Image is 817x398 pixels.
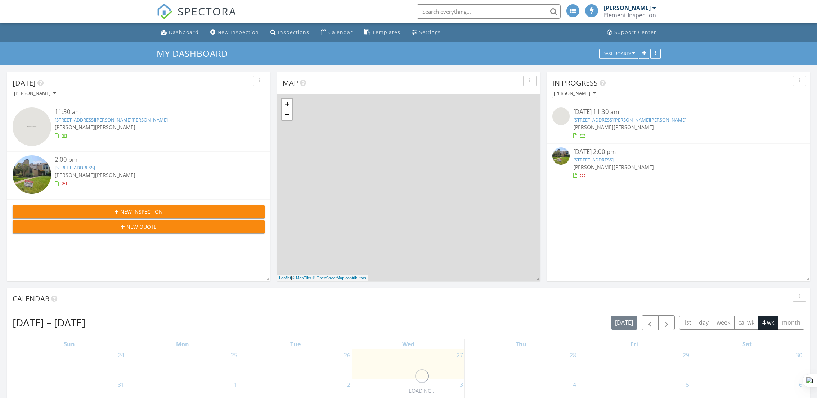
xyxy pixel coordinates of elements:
[614,29,656,36] div: Support Center
[604,12,656,19] div: Element Inspection
[116,349,126,361] a: Go to August 24, 2025
[554,91,596,96] div: [PERSON_NAME]
[13,205,265,218] button: New Inspection
[13,89,57,99] button: [PERSON_NAME]
[573,116,686,123] a: [STREET_ADDRESS][PERSON_NAME][PERSON_NAME]
[629,339,639,349] a: Friday
[658,315,675,330] button: Next
[681,349,691,361] a: Go to August 29, 2025
[239,349,352,379] td: Go to August 26, 2025
[778,316,804,330] button: month
[55,171,95,178] span: [PERSON_NAME]
[611,316,637,330] button: [DATE]
[409,387,436,395] div: LOADING...
[13,155,265,196] a: 2:00 pm [STREET_ADDRESS] [PERSON_NAME][PERSON_NAME]
[229,349,239,361] a: Go to August 25, 2025
[289,339,302,349] a: Tuesday
[55,164,95,171] a: [STREET_ADDRESS]
[277,275,368,281] div: |
[571,379,578,390] a: Go to September 4, 2025
[278,29,309,36] div: Inspections
[13,220,265,233] button: New Quote
[279,276,291,280] a: Leaflet
[313,276,366,280] a: © OpenStreetMap contributors
[419,29,441,36] div: Settings
[573,124,614,131] span: [PERSON_NAME]
[346,379,352,390] a: Go to September 2, 2025
[578,349,691,379] td: Go to August 29, 2025
[552,89,597,99] button: [PERSON_NAME]
[599,49,638,59] button: Dashboards
[318,26,356,39] a: Calendar
[684,379,691,390] a: Go to September 5, 2025
[679,316,695,330] button: list
[614,124,654,131] span: [PERSON_NAME]
[55,116,168,123] a: [STREET_ADDRESS][PERSON_NAME][PERSON_NAME]
[169,29,199,36] div: Dashboard
[409,26,444,39] a: Settings
[55,155,244,164] div: 2:00 pm
[798,379,804,390] a: Go to September 6, 2025
[14,91,56,96] div: [PERSON_NAME]
[328,29,353,36] div: Calendar
[602,51,635,56] div: Dashboards
[552,107,804,139] a: [DATE] 11:30 am [STREET_ADDRESS][PERSON_NAME][PERSON_NAME] [PERSON_NAME][PERSON_NAME]
[207,26,262,39] a: New Inspection
[573,107,783,116] div: [DATE] 11:30 am
[55,124,95,131] span: [PERSON_NAME]
[573,164,614,170] span: [PERSON_NAME]
[552,147,804,179] a: [DATE] 2:00 pm [STREET_ADDRESS] [PERSON_NAME][PERSON_NAME]
[604,4,651,12] div: [PERSON_NAME]
[713,316,735,330] button: week
[455,349,464,361] a: Go to August 27, 2025
[758,316,778,330] button: 4 wk
[642,315,659,330] button: Previous
[62,339,76,349] a: Sunday
[217,29,259,36] div: New Inspection
[157,47,234,59] a: My Dashboard
[342,349,352,361] a: Go to August 26, 2025
[734,316,759,330] button: cal wk
[175,339,190,349] a: Monday
[372,29,400,36] div: Templates
[158,26,202,39] a: Dashboard
[13,349,126,379] td: Go to August 24, 2025
[573,156,614,163] a: [STREET_ADDRESS]
[126,223,157,230] span: New Quote
[120,208,163,215] span: New Inspection
[95,171,135,178] span: [PERSON_NAME]
[741,339,753,349] a: Saturday
[282,109,292,120] a: Zoom out
[283,78,298,88] span: Map
[552,107,570,125] img: streetview
[604,26,659,39] a: Support Center
[552,147,570,165] img: 9359764%2Fcover_photos%2FGtMue8AbfrCxKMvTJnHc%2Fsmall.jpg
[794,349,804,361] a: Go to August 30, 2025
[552,78,598,88] span: In Progress
[13,78,36,88] span: [DATE]
[458,379,464,390] a: Go to September 3, 2025
[573,147,783,156] div: [DATE] 2:00 pm
[352,349,465,379] td: Go to August 27, 2025
[13,294,49,303] span: Calendar
[13,315,85,330] h2: [DATE] – [DATE]
[157,4,172,19] img: The Best Home Inspection Software - Spectora
[614,164,654,170] span: [PERSON_NAME]
[568,349,578,361] a: Go to August 28, 2025
[13,107,265,148] a: 11:30 am [STREET_ADDRESS][PERSON_NAME][PERSON_NAME] [PERSON_NAME][PERSON_NAME]
[55,107,244,116] div: 11:30 am
[157,10,237,25] a: SPECTORA
[362,26,403,39] a: Templates
[695,316,713,330] button: day
[116,379,126,390] a: Go to August 31, 2025
[282,99,292,109] a: Zoom in
[268,26,312,39] a: Inspections
[417,4,561,19] input: Search everything...
[178,4,237,19] span: SPECTORA
[514,339,528,349] a: Thursday
[292,276,311,280] a: © MapTiler
[691,349,804,379] td: Go to August 30, 2025
[401,339,416,349] a: Wednesday
[465,349,578,379] td: Go to August 28, 2025
[233,379,239,390] a: Go to September 1, 2025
